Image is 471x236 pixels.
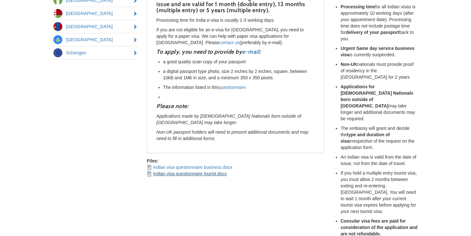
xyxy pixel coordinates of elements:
a: Indian visa questionnaire tourist.docx [153,171,227,176]
li: nationals must provide proof of residency in the [GEOGRAPHIC_DATA] for 2 years [341,61,418,80]
li: The information listed in this [163,84,315,90]
li: may take longer and additional documents may be required. [341,83,418,122]
strong: To apply, you need to provide by : [156,48,261,55]
li: is currently suspended. [341,45,418,58]
li: for all Indian visas is approximately 10 working days (after your appointment date). Processing t... [341,4,418,42]
p: Processing time for India e-visa is usually 1-3 working days. [156,17,315,23]
em: Applications made by [DEMOGRAPHIC_DATA] Nationals born outside of [GEOGRAPHIC_DATA] may take longer. [156,114,301,125]
li: a good quality scan copy of your passport [163,59,315,65]
p: If you are not eligible for an e-visa for [GEOGRAPHIC_DATA], you need to apply for a paper visa. ... [156,27,315,46]
div: Files: [147,158,324,164]
li: a digital passport type photo, size 2 inches by 2 inches, square, between 10kB and 1Mb in size, a... [163,68,315,81]
a: e-mail [242,48,259,55]
a: Schengen [53,46,137,59]
strong: Please note: [156,103,188,110]
strong: delivery of your passport [346,30,399,35]
strong: Urgent Same day service business visa [341,46,414,57]
a: [GEOGRAPHIC_DATA] [53,33,137,46]
a: contact us [219,40,239,45]
em: Non-UK passport holders will need to present additional documents and may need to fill in additio... [156,130,309,141]
a: questionnaire [219,85,246,90]
strong: type and duration of visa [341,132,390,144]
a: Indian visa questionnaire business.docx [153,165,232,170]
strong: Applications for [DEMOGRAPHIC_DATA] Nationals born outside of [GEOGRAPHIC_DATA] [341,84,413,108]
li: The embassy will grant and decide the irrespective of the request on the application form. [341,125,418,151]
img: application/vnd.openxmlformats-officedocument.wordprocessingml.document [147,165,152,170]
a: [GEOGRAPHIC_DATA] [53,7,137,20]
strong: Processing time [341,4,375,9]
li: An Indian visa is valid from the date of issue, not from the date of travel. [341,154,418,167]
img: application/vnd.openxmlformats-officedocument.wordprocessingml.document [147,171,152,177]
a: [GEOGRAPHIC_DATA] [53,20,137,33]
strong: Non-UK [341,62,357,67]
li: If you hold a multiple entry tourist visa, you must allow 2 months between exiting and re-enterin... [341,170,418,215]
